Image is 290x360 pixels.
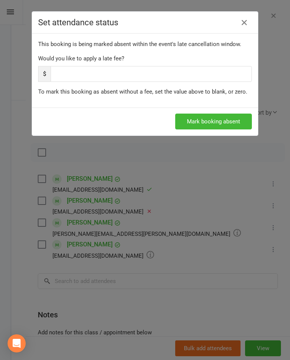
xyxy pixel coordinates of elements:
div: To mark this booking as absent without a fee, set the value above to blank, or zero. [38,87,252,96]
div: Open Intercom Messenger [8,334,26,352]
button: Mark booking absent [175,114,252,129]
h4: Set attendance status [38,18,252,27]
span: $ [38,66,51,82]
a: Close [238,17,250,29]
div: This booking is being marked absent within the event's late cancellation window. [38,40,252,49]
div: Would you like to apply a late fee? [38,54,252,63]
